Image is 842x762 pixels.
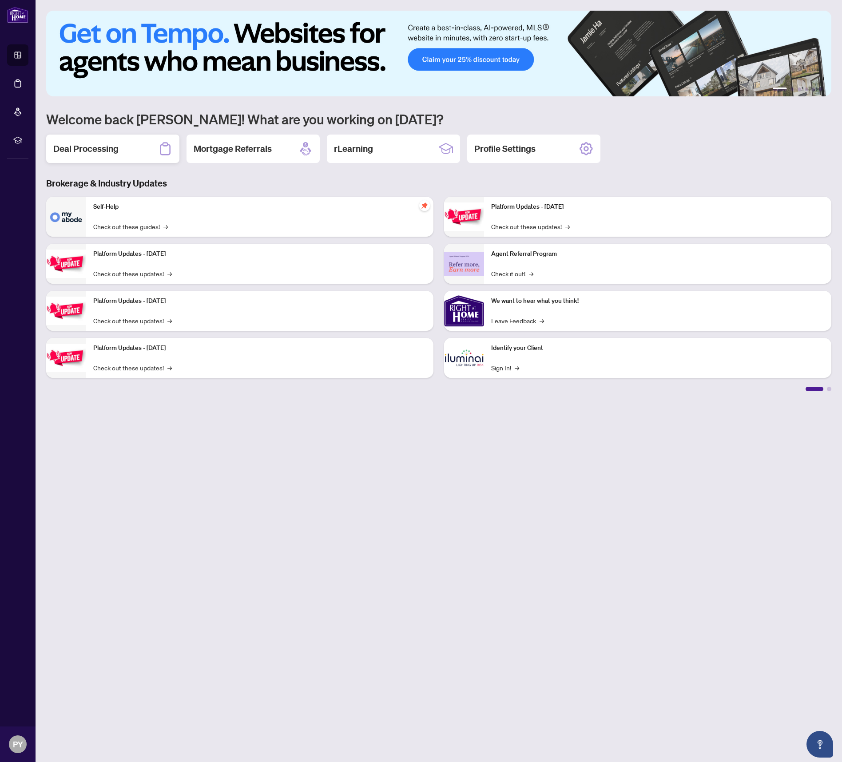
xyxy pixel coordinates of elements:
h2: Deal Processing [53,143,119,155]
p: Platform Updates - [DATE] [93,343,426,353]
a: Check it out!→ [491,269,533,278]
img: Platform Updates - June 23, 2025 [444,202,484,230]
span: → [515,363,519,373]
a: Check out these updates!→ [93,316,172,325]
button: Open asap [806,731,833,758]
button: 3 [798,87,801,91]
span: → [540,316,544,325]
img: Platform Updates - July 21, 2025 [46,297,86,325]
span: PY [13,738,23,750]
img: Agent Referral Program [444,252,484,276]
a: Check out these updates!→ [93,269,172,278]
span: pushpin [419,200,430,211]
img: Identify your Client [444,338,484,378]
p: Platform Updates - [DATE] [491,202,824,212]
span: → [167,269,172,278]
span: → [167,363,172,373]
p: Agent Referral Program [491,249,824,259]
h2: Mortgage Referrals [194,143,272,155]
a: Sign In!→ [491,363,519,373]
a: Leave Feedback→ [491,316,544,325]
button: 6 [819,87,822,91]
a: Check out these updates!→ [491,222,570,231]
p: Platform Updates - [DATE] [93,249,426,259]
button: 4 [805,87,808,91]
button: 5 [812,87,815,91]
img: logo [7,7,28,23]
button: 1 [773,87,787,91]
span: → [167,316,172,325]
a: Check out these guides!→ [93,222,168,231]
h3: Brokerage & Industry Updates [46,177,831,190]
h1: Welcome back [PERSON_NAME]! What are you working on [DATE]? [46,111,831,127]
img: We want to hear what you think! [444,291,484,331]
img: Platform Updates - July 8, 2025 [46,344,86,372]
button: 2 [790,87,794,91]
img: Platform Updates - September 16, 2025 [46,250,86,278]
p: We want to hear what you think! [491,296,824,306]
p: Platform Updates - [DATE] [93,296,426,306]
span: → [163,222,168,231]
img: Self-Help [46,197,86,237]
h2: Profile Settings [474,143,536,155]
span: → [529,269,533,278]
h2: rLearning [334,143,373,155]
span: → [565,222,570,231]
p: Identify your Client [491,343,824,353]
img: Slide 0 [46,11,831,96]
a: Check out these updates!→ [93,363,172,373]
p: Self-Help [93,202,426,212]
